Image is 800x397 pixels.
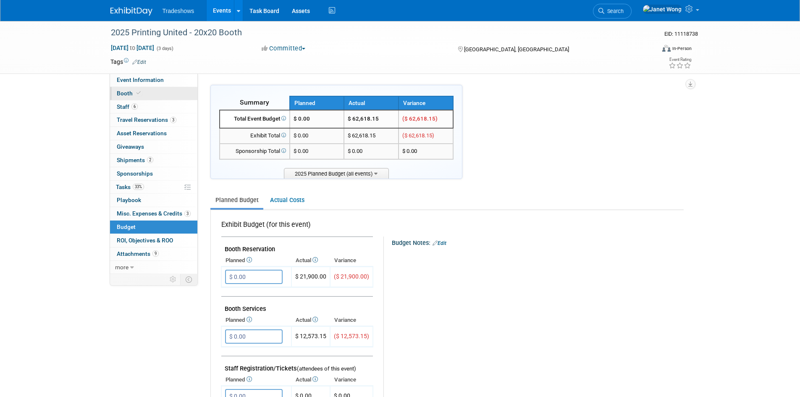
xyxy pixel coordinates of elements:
td: Booth Services [221,297,373,315]
th: Variance [330,374,373,386]
span: Summary [240,98,269,106]
div: Budget Notes: [392,237,683,247]
th: Actual [291,255,330,266]
div: Event Format [606,44,692,56]
th: Variance [330,314,373,326]
span: ($ 12,573.15) [334,333,369,339]
span: Booth [117,90,142,97]
a: Search [593,4,632,18]
td: Toggle Event Tabs [180,274,197,285]
div: Total Event Budget [223,115,286,123]
span: Misc. Expenses & Credits [117,210,191,217]
span: 33% [133,184,144,190]
span: Staff [117,103,138,110]
span: Event ID: 11118738 [664,31,698,37]
span: Sponsorships [117,170,153,177]
a: Event Information [110,74,197,87]
th: Variance [399,96,453,110]
span: 3 [170,117,176,123]
td: Tags [110,58,146,66]
img: ExhibitDay [110,7,152,16]
span: 2025 Planned Budget (all events) [284,168,389,179]
a: Misc. Expenses & Credits3 [110,207,197,220]
span: Event Information [117,76,164,83]
img: Janet Wong [643,5,682,14]
td: $ 62,618.15 [344,128,399,144]
a: Giveaways [110,140,197,153]
span: (3 days) [156,46,173,51]
span: ROI, Objectives & ROO [117,237,173,244]
span: [DATE] [DATE] [110,44,155,52]
span: 3 [184,210,191,217]
a: Staff6 [110,100,197,113]
a: ROI, Objectives & ROO [110,234,197,247]
span: Shipments [117,157,153,163]
a: Edit [433,240,446,246]
a: Sponsorships [110,167,197,180]
a: Budget [110,221,197,234]
a: Playbook [110,194,197,207]
div: Exhibit Budget (for this event) [221,220,370,234]
a: Tasks33% [110,181,197,194]
span: Budget [117,223,136,230]
th: Planned [290,96,344,110]
span: 9 [152,250,159,257]
a: Booth [110,87,197,100]
button: Committed [259,44,309,53]
i: Booth reservation complete [136,91,141,95]
a: Asset Reservations [110,127,197,140]
span: Attachments [117,250,159,257]
div: Exhibit Total [223,132,286,140]
span: 6 [131,103,138,110]
span: $ 0.00 [294,132,308,139]
span: Tradeshows [163,8,194,14]
span: (attendees of this event) [297,365,356,372]
th: Variance [330,255,373,266]
span: 2 [147,157,153,163]
td: Staff Registration/Tickets [221,356,373,374]
span: $ 0.00 [294,148,308,154]
span: Travel Reservations [117,116,176,123]
div: Event Rating [669,58,691,62]
th: Planned [221,314,291,326]
span: ($ 21,900.00) [334,273,369,280]
th: Actual [291,314,330,326]
div: 2025 Printing United - 20x20 Booth [108,25,643,40]
span: Tasks [116,184,144,190]
span: $ 21,900.00 [295,273,326,280]
a: Shipments2 [110,154,197,167]
span: $ 0.00 [402,148,417,154]
span: ($ 62,618.15) [402,132,434,139]
span: [GEOGRAPHIC_DATA], [GEOGRAPHIC_DATA] [464,46,569,53]
div: Sponsorship Total [223,147,286,155]
a: Edit [132,59,146,65]
span: Search [604,8,624,14]
span: $ 0.00 [294,116,310,122]
span: ($ 62,618.15) [402,116,438,122]
a: more [110,261,197,274]
img: Format-Inperson.png [662,45,671,52]
td: Personalize Event Tab Strip [166,274,181,285]
span: Giveaways [117,143,144,150]
th: Actual [344,96,399,110]
td: $ 62,618.15 [344,110,399,128]
a: Travel Reservations3 [110,113,197,126]
td: $ 12,573.15 [291,326,330,347]
span: to [129,45,136,51]
span: Playbook [117,197,141,203]
td: Booth Reservation [221,237,373,255]
td: $ 0.00 [344,144,399,159]
a: Planned Budget [210,192,263,208]
div: In-Person [672,45,692,52]
th: Planned [221,255,291,266]
th: Actual [291,374,330,386]
a: Attachments9 [110,247,197,260]
span: Asset Reservations [117,130,167,137]
th: Planned [221,374,291,386]
a: Actual Costs [265,192,309,208]
span: more [115,264,129,271]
